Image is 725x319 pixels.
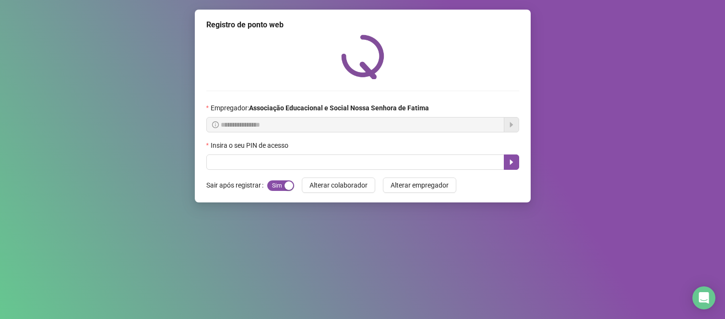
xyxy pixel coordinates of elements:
label: Sair após registrar [206,177,267,193]
img: QRPoint [341,35,384,79]
button: Alterar colaborador [302,177,375,193]
span: caret-right [508,158,515,166]
strong: Associação Educacional e Social Nossa Senhora de Fatima [249,104,429,112]
span: Alterar colaborador [309,180,368,190]
span: Alterar empregador [391,180,449,190]
span: info-circle [212,121,219,128]
div: Registro de ponto web [206,19,519,31]
label: Insira o seu PIN de acesso [206,140,295,151]
button: Alterar empregador [383,177,456,193]
div: Open Intercom Messenger [692,286,715,309]
span: Empregador : [211,103,429,113]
